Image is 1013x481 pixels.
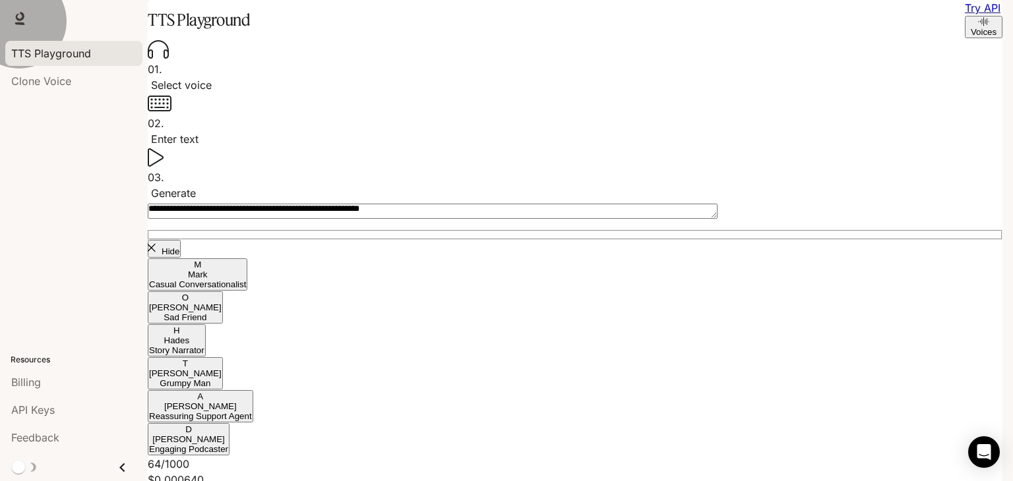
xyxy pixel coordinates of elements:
div: Open Intercom Messenger [968,436,1000,468]
p: 0 2 . [148,115,1002,131]
p: Reassuring Support Agent [149,411,252,421]
div: T [149,358,222,368]
p: [PERSON_NAME] [149,368,222,378]
p: Casual Conversationalist [149,279,246,289]
p: 0 3 . [148,169,1002,185]
p: Grumpy Man [149,378,222,388]
button: Hide [148,240,181,258]
p: [PERSON_NAME] [149,302,222,312]
h1: TTS Playground [148,7,250,33]
button: Voices [965,16,1002,38]
p: 64 / 1000 [148,456,1002,472]
p: Enter text [148,131,1002,147]
p: Select voice [148,77,1002,93]
p: Story Narrator [149,345,204,355]
p: Generate [148,185,1002,201]
a: Try API [965,1,1000,14]
p: Engaging Podcaster [149,444,228,454]
div: O [149,293,222,302]
div: H [149,325,204,335]
p: [PERSON_NAME] [149,434,228,444]
p: Hades [149,335,204,345]
p: Mark [149,269,246,279]
p: Sad Friend [149,312,222,322]
div: A [149,391,252,401]
div: M [149,260,246,269]
p: [PERSON_NAME] [149,401,252,411]
p: 0 1 . [148,61,1002,77]
div: D [149,424,228,434]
